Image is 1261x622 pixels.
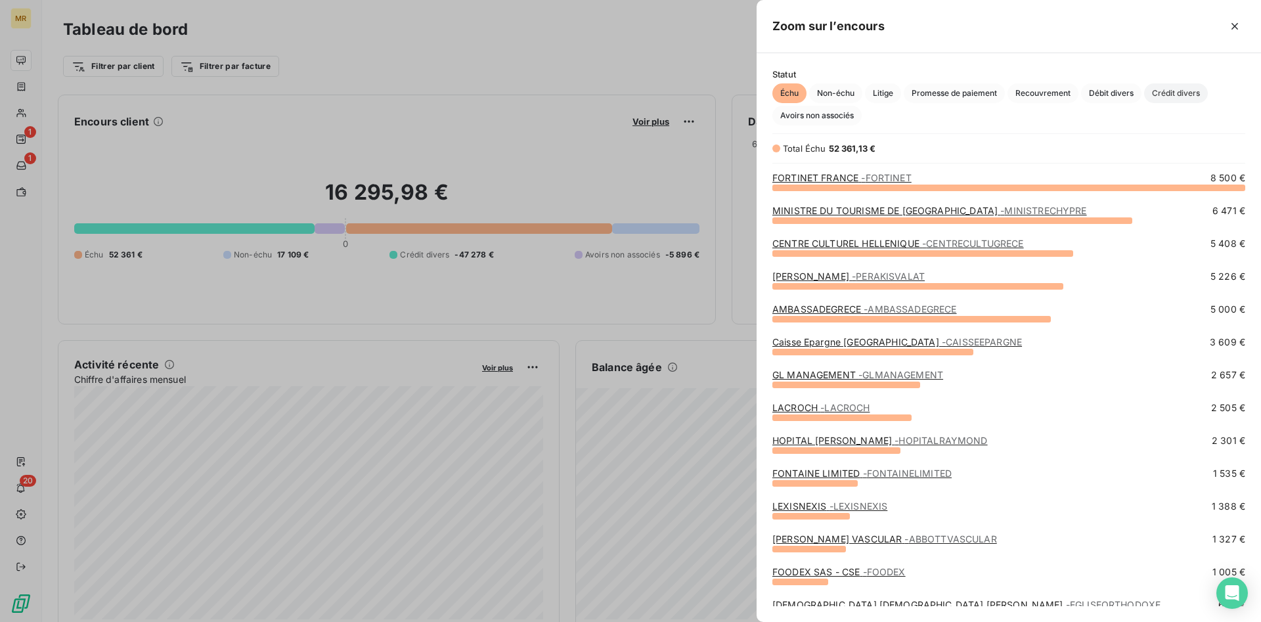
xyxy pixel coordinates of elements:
[1081,83,1141,103] button: Débit divers
[772,83,807,103] button: Échu
[757,171,1261,606] div: grid
[1213,467,1245,480] span: 1 535 €
[783,143,826,154] span: Total Échu
[772,500,887,512] a: LEXISNEXIS
[772,106,862,125] button: Avoirs non associés
[772,435,988,446] a: HOPITAL [PERSON_NAME]
[1144,83,1208,103] button: Crédit divers
[829,143,876,154] span: 52 361,13 €
[1211,401,1245,414] span: 2 505 €
[1210,336,1245,349] span: 3 609 €
[772,533,997,544] a: [PERSON_NAME] VASCULAR
[809,83,862,103] button: Non-échu
[1066,599,1161,610] span: - EGLISEORTHODOXE
[1007,83,1078,103] button: Recouvrement
[904,83,1005,103] button: Promesse de paiement
[1210,171,1245,185] span: 8 500 €
[772,599,1161,610] a: [DEMOGRAPHIC_DATA] [DEMOGRAPHIC_DATA] [PERSON_NAME]
[1212,500,1245,513] span: 1 388 €
[1212,566,1245,579] span: 1 005 €
[1000,205,1086,216] span: - MINISTRECHYPRE
[772,17,885,35] h5: Zoom sur l’encours
[863,468,952,479] span: - FONTAINELIMITED
[863,566,906,577] span: - FOODEX
[772,205,1087,216] a: MINISTRE DU TOURISME DE [GEOGRAPHIC_DATA]
[772,402,870,413] a: LACROCH
[772,69,1245,79] span: Statut
[865,83,901,103] button: Litige
[1210,270,1245,283] span: 5 226 €
[772,271,925,282] a: [PERSON_NAME]
[1210,303,1245,316] span: 5 000 €
[772,336,1022,347] a: Caisse Epargne [GEOGRAPHIC_DATA]
[904,533,996,544] span: - ABBOTTVASCULAR
[852,271,925,282] span: - PERAKISVALAT
[772,566,906,577] a: FOODEX SAS - CSE
[1210,237,1245,250] span: 5 408 €
[1212,204,1245,217] span: 6 471 €
[820,402,870,413] span: - LACROCH
[895,435,987,446] span: - HOPITALRAYMOND
[922,238,1024,249] span: - CENTRECULTUGRECE
[772,238,1024,249] a: CENTRE CULTUREL HELLENIQUE
[772,303,957,315] a: AMBASSADEGRECE
[858,369,943,380] span: - GLMANAGEMENT
[772,369,943,380] a: GL MANAGEMENT
[942,336,1022,347] span: - CAISSEEPARGNE
[1216,577,1248,609] div: Open Intercom Messenger
[772,468,952,479] a: FONTAINE LIMITED
[1212,533,1245,546] span: 1 327 €
[772,172,912,183] a: FORTINET FRANCE
[1211,368,1245,382] span: 2 657 €
[830,500,888,512] span: - LEXISNEXIS
[861,172,911,183] span: - FORTINET
[864,303,956,315] span: - AMBASSADEGRECE
[1212,434,1245,447] span: 2 301 €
